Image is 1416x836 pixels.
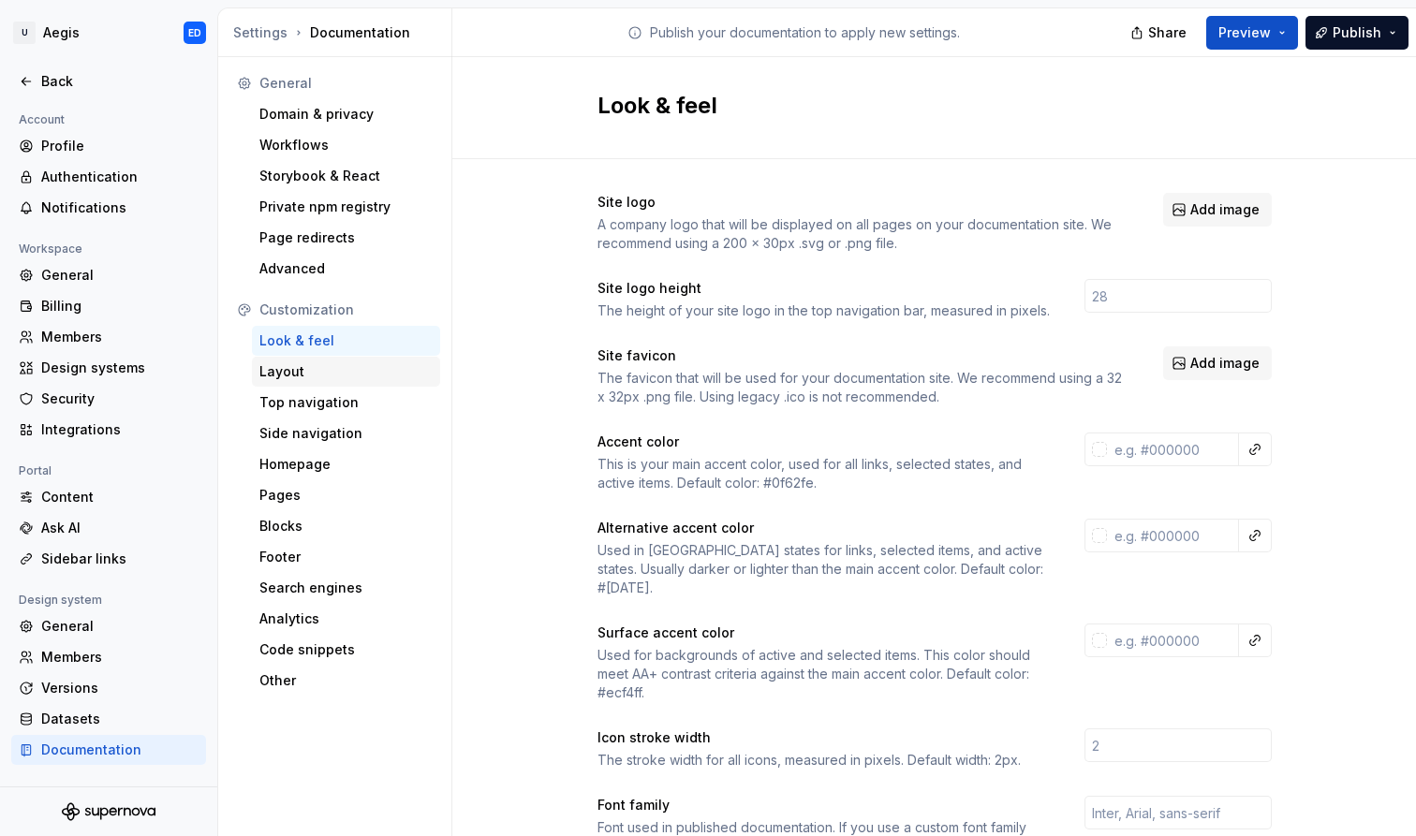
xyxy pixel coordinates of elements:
div: Members [41,648,199,667]
div: The favicon that will be used for your documentation site. We recommend using a 32 x 32px .png fi... [597,369,1129,406]
div: The stroke width for all icons, measured in pixels. Default width: 2px. [597,751,1051,770]
div: Analytics [259,609,433,628]
h2: Look & feel [597,91,1249,121]
a: Storybook & React [252,161,440,191]
span: Share [1148,23,1187,42]
div: Design systems [41,359,199,377]
a: Analytics [252,604,440,634]
a: Datasets [11,704,206,734]
a: Profile [11,131,206,161]
a: Pages [252,480,440,510]
div: Authentication [41,168,199,186]
a: General [11,260,206,290]
a: Footer [252,542,440,572]
div: The height of your site logo in the top navigation bar, measured in pixels. [597,301,1051,320]
div: Used for backgrounds of active and selected items. This color should meet AA+ contrast criteria a... [597,646,1051,702]
div: Layout [259,362,433,381]
div: Account [11,109,72,131]
a: Design systems [11,353,206,383]
a: Page redirects [252,223,440,253]
div: ED [188,25,201,40]
div: Homepage [259,455,433,474]
a: Private npm registry [252,192,440,222]
div: Ask AI [41,519,199,537]
input: e.g. #000000 [1107,433,1239,466]
div: Domain & privacy [259,105,433,124]
div: Members [41,328,199,346]
p: Publish your documentation to apply new settings. [650,23,960,42]
button: Share [1121,16,1199,50]
a: Sidebar links [11,544,206,574]
div: Documentation [41,741,199,759]
a: Members [11,642,206,672]
div: Page redirects [259,228,433,247]
div: Back [41,72,199,91]
div: Other [259,671,433,690]
div: Pages [259,486,433,505]
button: Add image [1163,193,1272,227]
input: e.g. #000000 [1107,519,1239,552]
div: Font family [597,796,1051,814]
div: Blocks [259,517,433,535]
div: Documentation [233,23,444,42]
span: Publish [1333,23,1381,42]
a: Side navigation [252,418,440,448]
a: Layout [252,357,440,387]
div: Workflows [259,136,433,154]
svg: Supernova Logo [62,802,155,821]
div: Sidebar links [41,550,199,568]
a: Integrations [11,415,206,445]
div: Site logo [597,193,1129,212]
button: Publish [1305,16,1409,50]
div: Content [41,488,199,506]
div: Billing [41,297,199,315]
input: Inter, Arial, sans-serif [1084,796,1272,829]
input: 2 [1084,728,1272,762]
div: Aegis [43,23,80,42]
div: Customization [259,301,433,319]
a: Content [11,482,206,512]
a: Authentication [11,162,206,192]
a: Ask AI [11,513,206,543]
div: General [41,617,199,636]
a: Billing [11,291,206,321]
a: Other [252,666,440,696]
div: Code snippets [259,640,433,659]
button: UAegisED [4,12,214,53]
button: Preview [1206,16,1298,50]
a: Versions [11,673,206,703]
div: Storybook & React [259,167,433,185]
a: Members [11,322,206,352]
div: Integrations [41,420,199,439]
a: Back [11,66,206,96]
a: Notifications [11,193,206,223]
div: General [259,74,433,93]
a: Advanced [252,254,440,284]
div: Footer [259,548,433,566]
span: Add image [1190,200,1260,219]
a: Top navigation [252,388,440,418]
div: Advanced [259,259,433,278]
a: Homepage [252,449,440,479]
div: Site favicon [597,346,1129,365]
div: General [41,266,199,285]
div: Side navigation [259,424,433,443]
button: Settings [233,23,288,42]
div: This is your main accent color, used for all links, selected states, and active items. Default co... [597,455,1051,492]
button: Add image [1163,346,1272,380]
a: Documentation [11,735,206,765]
div: Icon stroke width [597,728,1051,747]
a: Domain & privacy [252,99,440,129]
div: Workspace [11,238,90,260]
div: Profile [41,137,199,155]
a: Search engines [252,573,440,603]
span: Add image [1190,354,1260,373]
div: Versions [41,679,199,697]
span: Preview [1218,23,1271,42]
a: Security [11,384,206,414]
div: Private npm registry [259,198,433,216]
a: Blocks [252,511,440,541]
input: 28 [1084,279,1272,313]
